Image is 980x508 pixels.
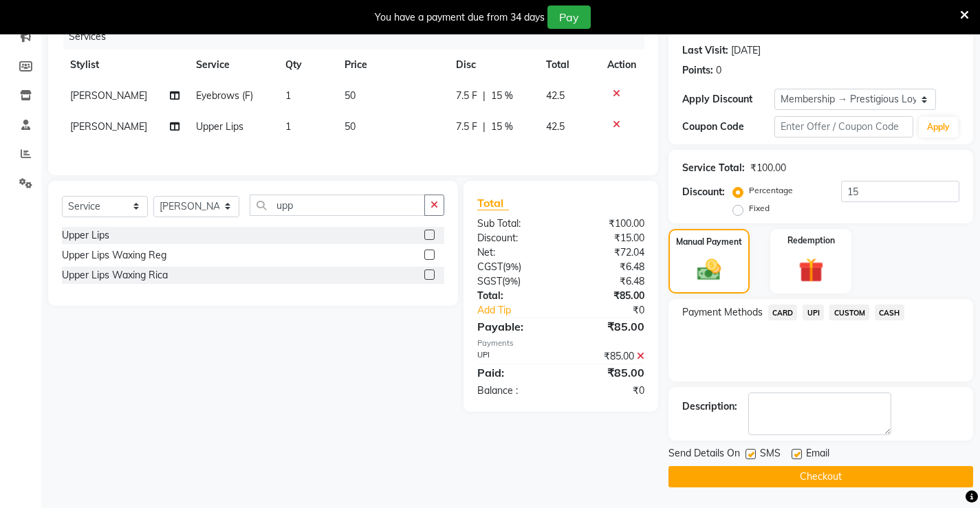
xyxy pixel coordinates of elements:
span: [PERSON_NAME] [70,120,147,133]
span: Upper Lips [196,120,243,133]
div: ₹0 [576,303,655,318]
div: UPI [467,349,560,364]
input: Search or Scan [250,195,425,216]
div: Apply Discount [682,92,774,107]
div: Payments [477,338,644,349]
span: CGST [477,261,503,273]
div: Net: [467,245,560,260]
button: Checkout [668,466,973,487]
div: Payable: [467,318,560,335]
div: ₹85.00 [560,349,654,364]
span: 9% [505,261,519,272]
label: Manual Payment [676,236,742,248]
div: [DATE] [731,43,761,58]
div: ₹85.00 [560,364,654,381]
a: Add Tip [467,303,576,318]
span: 15 % [491,89,513,103]
span: UPI [803,305,824,320]
div: ₹6.48 [560,260,654,274]
label: Fixed [749,202,770,214]
button: Pay [547,5,591,29]
span: 42.5 [546,89,565,102]
span: CUSTOM [829,305,869,320]
span: 1 [285,89,291,102]
span: Total [477,196,509,210]
div: ₹85.00 [560,318,654,335]
div: You have a payment due from 34 days [375,10,545,25]
div: Balance : [467,384,560,398]
div: ( ) [467,260,560,274]
th: Stylist [62,49,188,80]
img: _gift.svg [791,255,831,286]
div: ₹100.00 [560,217,654,231]
div: Upper Lips Waxing Rica [62,268,168,283]
div: ₹6.48 [560,274,654,289]
div: Paid: [467,364,560,381]
div: Discount: [467,231,560,245]
div: Description: [682,399,737,414]
th: Service [188,49,277,80]
th: Total [538,49,599,80]
div: Upper Lips [62,228,109,243]
span: SGST [477,275,502,287]
span: 7.5 F [456,89,477,103]
span: Send Details On [668,446,740,463]
div: Services [63,24,655,49]
th: Price [336,49,448,80]
span: [PERSON_NAME] [70,89,147,102]
span: Payment Methods [682,305,763,320]
label: Percentage [749,184,793,197]
span: 50 [345,89,356,102]
div: 0 [716,63,721,78]
div: ( ) [467,274,560,289]
div: Coupon Code [682,120,774,134]
span: Eyebrows (F) [196,89,253,102]
div: ₹72.04 [560,245,654,260]
div: Last Visit: [682,43,728,58]
span: 50 [345,120,356,133]
span: 15 % [491,120,513,134]
span: 9% [505,276,518,287]
div: Sub Total: [467,217,560,231]
div: ₹15.00 [560,231,654,245]
div: Service Total: [682,161,745,175]
th: Qty [277,49,336,80]
th: Action [599,49,644,80]
span: CASH [875,305,904,320]
div: Upper Lips Waxing Reg [62,248,166,263]
div: ₹0 [560,384,654,398]
span: SMS [760,446,781,463]
input: Enter Offer / Coupon Code [774,116,913,137]
div: Total: [467,289,560,303]
span: CARD [768,305,798,320]
span: 42.5 [546,120,565,133]
button: Apply [919,117,958,137]
span: 1 [285,120,291,133]
span: | [483,120,486,134]
div: Points: [682,63,713,78]
span: Email [806,446,829,463]
div: ₹100.00 [750,161,786,175]
div: ₹85.00 [560,289,654,303]
span: | [483,89,486,103]
div: Discount: [682,185,725,199]
span: 7.5 F [456,120,477,134]
th: Disc [448,49,538,80]
img: _cash.svg [690,256,728,284]
label: Redemption [787,234,835,247]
